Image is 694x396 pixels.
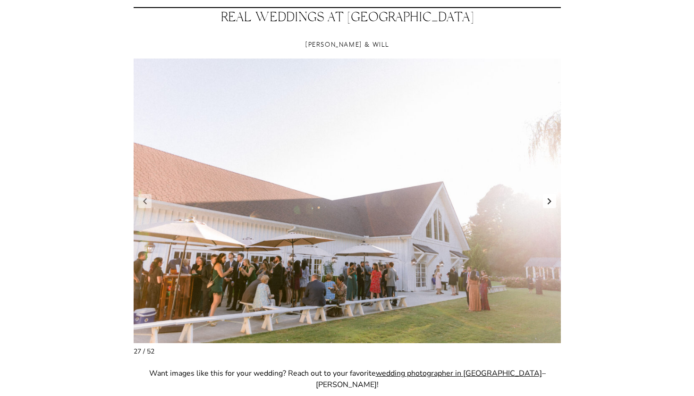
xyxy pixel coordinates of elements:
[134,59,561,343] li: 28 / 54
[376,368,542,379] a: wedding photographer in [GEOGRAPHIC_DATA]
[134,348,561,355] div: 27 / 52
[134,39,561,50] h3: [PERSON_NAME] & Will
[543,194,556,208] a: Next slide
[134,12,561,28] h2: Real Weddings at [GEOGRAPHIC_DATA]
[138,194,152,208] a: Previous slide
[134,368,561,390] p: Want images like this for your wedding? Reach out to your favorite – [PERSON_NAME]!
